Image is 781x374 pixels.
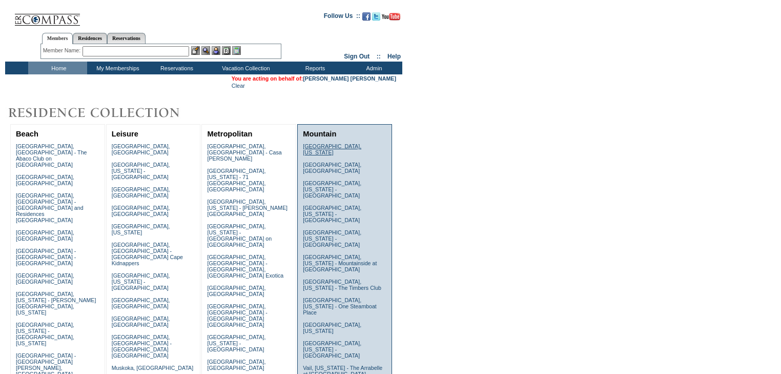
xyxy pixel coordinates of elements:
a: Sign Out [344,53,369,60]
a: Beach [16,130,38,138]
a: [GEOGRAPHIC_DATA], [US_STATE] - [GEOGRAPHIC_DATA] [207,334,265,352]
a: [GEOGRAPHIC_DATA], [GEOGRAPHIC_DATA] - [GEOGRAPHIC_DATA], [GEOGRAPHIC_DATA] Exotica [207,254,283,279]
a: Help [387,53,401,60]
a: Leisure [112,130,138,138]
a: Become our fan on Facebook [362,15,371,22]
a: [GEOGRAPHIC_DATA], [US_STATE] - [GEOGRAPHIC_DATA] [112,272,170,291]
div: Member Name: [43,46,83,55]
a: [GEOGRAPHIC_DATA], [GEOGRAPHIC_DATA] [16,174,74,186]
a: [GEOGRAPHIC_DATA], [US_STATE] - One Steamboat Place [303,297,377,316]
a: [GEOGRAPHIC_DATA], [GEOGRAPHIC_DATA] - [GEOGRAPHIC_DATA] and Residences [GEOGRAPHIC_DATA] [16,192,84,223]
a: [GEOGRAPHIC_DATA], [US_STATE] - The Timbers Club [303,279,381,291]
img: Impersonate [212,46,220,55]
a: [GEOGRAPHIC_DATA], [US_STATE] - 71 [GEOGRAPHIC_DATA], [GEOGRAPHIC_DATA] [207,168,265,192]
img: b_calculator.gif [232,46,241,55]
td: Follow Us :: [324,11,360,24]
a: [GEOGRAPHIC_DATA], [GEOGRAPHIC_DATA] [207,285,265,297]
img: i.gif [5,15,13,16]
a: [GEOGRAPHIC_DATA], [GEOGRAPHIC_DATA] [112,205,170,217]
a: [GEOGRAPHIC_DATA], [US_STATE] - [GEOGRAPHIC_DATA] [303,229,361,248]
img: Compass Home [14,5,80,26]
img: Follow us on Twitter [372,12,380,21]
img: Reservations [222,46,231,55]
a: [GEOGRAPHIC_DATA], [GEOGRAPHIC_DATA] - The Abaco Club on [GEOGRAPHIC_DATA] [16,143,87,168]
td: Home [28,62,87,74]
a: [GEOGRAPHIC_DATA], [GEOGRAPHIC_DATA] [112,316,170,328]
a: [GEOGRAPHIC_DATA], [US_STATE] [303,322,361,334]
a: [GEOGRAPHIC_DATA], [US_STATE] - [GEOGRAPHIC_DATA] [303,340,361,359]
span: :: [377,53,381,60]
a: [GEOGRAPHIC_DATA], [US_STATE] - [GEOGRAPHIC_DATA] on [GEOGRAPHIC_DATA] [207,223,272,248]
a: [GEOGRAPHIC_DATA], [GEOGRAPHIC_DATA] [303,162,361,174]
a: Residences [73,33,107,44]
a: Clear [232,83,245,89]
a: Metropolitan [207,130,252,138]
span: You are acting on behalf of: [232,75,396,82]
td: Vacation Collection [205,62,284,74]
a: [GEOGRAPHIC_DATA], [GEOGRAPHIC_DATA] - [GEOGRAPHIC_DATA] [GEOGRAPHIC_DATA] [112,334,172,359]
a: [GEOGRAPHIC_DATA], [GEOGRAPHIC_DATA] - Casa [PERSON_NAME] [207,143,281,162]
a: [GEOGRAPHIC_DATA], [US_STATE] - [GEOGRAPHIC_DATA] [112,162,170,180]
a: Mountain [303,130,336,138]
a: [GEOGRAPHIC_DATA] - [GEOGRAPHIC_DATA] - [GEOGRAPHIC_DATA] [16,248,76,266]
a: [GEOGRAPHIC_DATA], [US_STATE] - [PERSON_NAME][GEOGRAPHIC_DATA], [US_STATE] [16,291,96,316]
img: Subscribe to our YouTube Channel [382,13,400,21]
a: [GEOGRAPHIC_DATA], [US_STATE] [112,223,170,235]
a: Subscribe to our YouTube Channel [382,15,400,22]
img: Become our fan on Facebook [362,12,371,21]
a: [GEOGRAPHIC_DATA], [GEOGRAPHIC_DATA] [112,297,170,309]
a: [GEOGRAPHIC_DATA], [GEOGRAPHIC_DATA] - [GEOGRAPHIC_DATA] [GEOGRAPHIC_DATA] [207,303,267,328]
a: [GEOGRAPHIC_DATA], [GEOGRAPHIC_DATA] - [GEOGRAPHIC_DATA] Cape Kidnappers [112,242,183,266]
a: [GEOGRAPHIC_DATA], [GEOGRAPHIC_DATA] [207,359,265,371]
td: My Memberships [87,62,146,74]
img: b_edit.gif [191,46,200,55]
a: Members [42,33,73,44]
a: [GEOGRAPHIC_DATA], [US_STATE] - [GEOGRAPHIC_DATA] [303,180,361,199]
td: Admin [343,62,402,74]
a: [GEOGRAPHIC_DATA], [GEOGRAPHIC_DATA] [16,229,74,242]
a: [GEOGRAPHIC_DATA], [US_STATE] - Mountainside at [GEOGRAPHIC_DATA] [303,254,377,272]
a: [GEOGRAPHIC_DATA], [US_STATE] - [PERSON_NAME][GEOGRAPHIC_DATA] [207,199,287,217]
img: View [201,46,210,55]
a: Reservations [107,33,146,44]
td: Reservations [146,62,205,74]
a: [GEOGRAPHIC_DATA], [GEOGRAPHIC_DATA] [16,272,74,285]
a: Follow us on Twitter [372,15,380,22]
a: Muskoka, [GEOGRAPHIC_DATA] [112,365,193,371]
a: [GEOGRAPHIC_DATA], [US_STATE] [303,143,361,155]
td: Reports [284,62,343,74]
a: [GEOGRAPHIC_DATA], [GEOGRAPHIC_DATA] [112,186,170,199]
a: [GEOGRAPHIC_DATA], [US_STATE] - [GEOGRAPHIC_DATA], [US_STATE] [16,322,74,346]
img: Destinations by Exclusive Resorts [5,103,205,123]
a: [GEOGRAPHIC_DATA], [US_STATE] - [GEOGRAPHIC_DATA] [303,205,361,223]
a: [GEOGRAPHIC_DATA], [GEOGRAPHIC_DATA] [112,143,170,155]
a: [PERSON_NAME] [PERSON_NAME] [303,75,396,82]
